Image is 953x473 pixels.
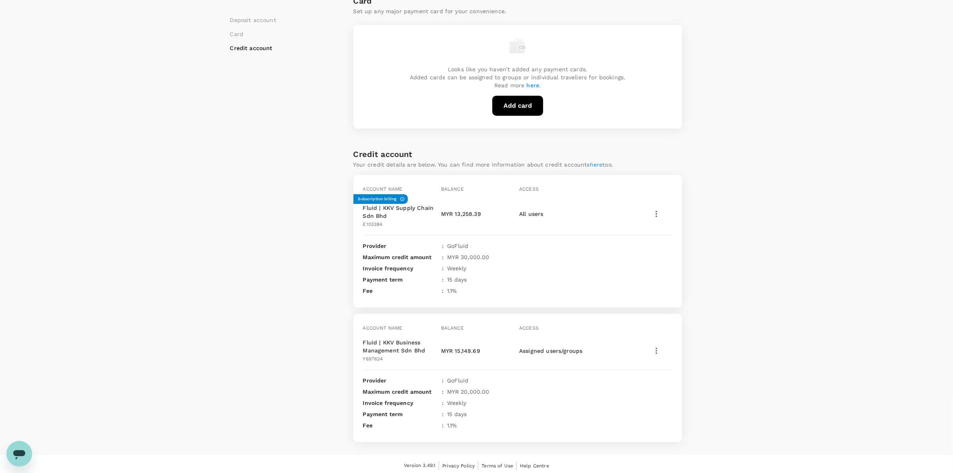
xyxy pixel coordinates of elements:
p: Fluid | KKV Business Management Sdn Bhd [363,338,438,354]
span: Account name [363,186,403,192]
p: Invoice frequency [363,264,439,272]
span: : [442,242,444,250]
p: Payment term [363,276,439,284]
p: 1.1 % [447,421,457,429]
p: MYR 13,258.39 [441,210,481,218]
li: Card [230,30,276,38]
span: : [442,276,444,284]
span: Version 3.49.1 [404,462,435,470]
a: Help Centre [520,461,549,470]
p: Provider [363,376,439,384]
p: Maximum credit amount [363,388,439,396]
span: Y697624 [363,356,383,362]
p: Your credit details are below. You can find more information about credit accounts too. [353,161,614,169]
p: Invoice frequency [363,399,439,407]
li: Deposit account [230,16,276,24]
span: Account name [363,325,403,331]
p: 1.1 % [447,287,457,295]
a: Terms of Use [482,461,513,470]
span: : [442,399,444,407]
p: Fee [363,287,439,295]
p: Maximum credit amount [363,253,439,261]
h6: Subscription billing [358,196,397,202]
p: MYR 15,149.69 [441,347,480,355]
span: All users [519,211,543,217]
p: Looks like you haven't added any payment cards. Added cards can be assigned to groups or individu... [410,65,625,89]
iframe: Button to launch messaging window [6,441,32,467]
p: MYR 30,000.00 [447,253,490,261]
a: Privacy Policy [442,461,475,470]
p: GoFluid [447,376,469,384]
button: Add card [492,96,543,116]
span: : [442,253,444,261]
p: Weekly [447,399,467,407]
span: E103384 [363,221,383,227]
p: 15 days [447,276,467,284]
span: Balance [441,325,464,331]
span: : [442,376,444,384]
p: Fluid | KKV Supply Chain Sdn Bhd [363,204,438,220]
a: here [527,82,540,89]
p: Provider [363,242,439,250]
span: Balance [441,186,464,192]
span: Help Centre [520,463,549,469]
p: 15 days [447,410,467,418]
span: : [442,287,444,295]
p: Payment term [363,410,439,418]
span: Terms of Use [482,463,513,469]
a: here [590,161,603,168]
span: : [442,388,444,396]
p: Fee [363,421,439,429]
p: Weekly [447,264,467,272]
span: Privacy Policy [442,463,475,469]
p: Set up any major payment card for your convenience. [353,7,682,15]
span: : [442,410,444,418]
span: Assigned users/groups [519,348,582,354]
h6: Credit account [353,148,413,161]
span: : [442,264,444,272]
li: Credit account [230,44,276,52]
span: Access [519,186,539,192]
p: MYR 20,000.00 [447,388,490,396]
p: GoFluid [447,242,469,250]
span: Access [519,325,539,331]
img: empty [510,38,526,54]
span: : [442,421,444,429]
